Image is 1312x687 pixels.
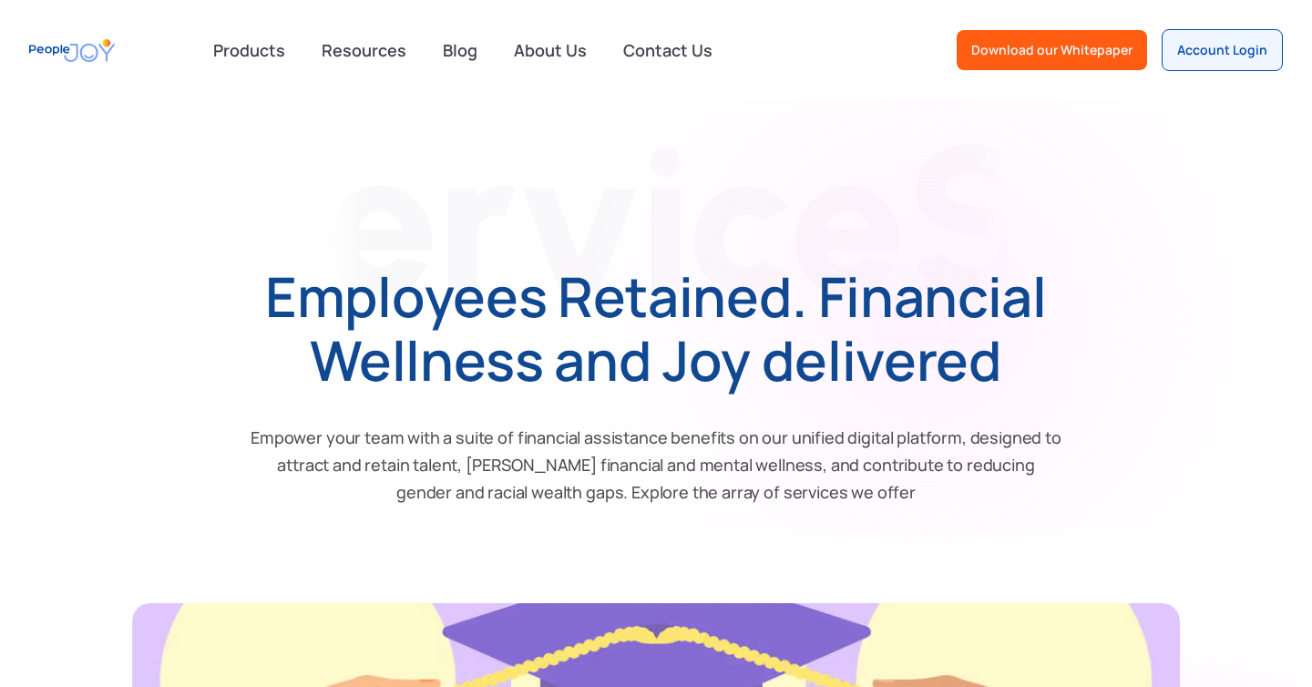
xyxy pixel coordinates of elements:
[971,41,1133,59] div: Download our Whitepaper
[503,30,598,70] a: About Us
[250,264,1063,392] h1: Employees Retained. Financial Wellness and Joy delivered
[250,401,1063,506] p: Empower your team with a suite of financial assistance benefits on our unified digital platform, ...
[311,30,417,70] a: Resources
[1177,41,1267,59] div: Account Login
[29,30,115,71] a: home
[202,32,296,68] div: Products
[957,30,1147,70] a: Download our Whitepaper
[1162,29,1283,71] a: Account Login
[432,30,488,70] a: Blog
[612,30,723,70] a: Contact Us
